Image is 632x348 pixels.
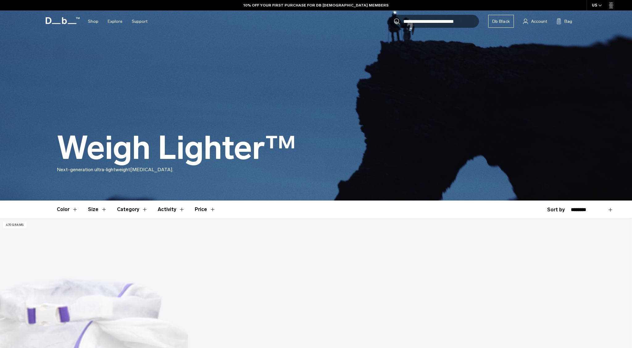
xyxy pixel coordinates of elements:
button: Toggle Filter [57,201,78,218]
span: Account [531,18,547,25]
button: Toggle Filter [158,201,185,218]
button: Toggle Filter [117,201,148,218]
a: Shop [88,10,98,32]
nav: Main Navigation [83,10,152,32]
span: [MEDICAL_DATA]. [130,167,173,172]
a: 10% OFF YOUR FIRST PURCHASE FOR DB [DEMOGRAPHIC_DATA] MEMBERS [243,2,389,8]
span: Next-generation ultra-lightweight [57,167,130,172]
p: 470 grams [3,222,27,228]
button: Toggle Filter [88,201,107,218]
button: Toggle Price [195,201,216,218]
a: Explore [108,10,123,32]
a: Support [132,10,148,32]
button: Bag [556,18,572,25]
a: Account [523,18,547,25]
a: Db Black [488,15,514,28]
span: Bag [564,18,572,25]
h1: Weigh Lighter™ [57,130,296,166]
